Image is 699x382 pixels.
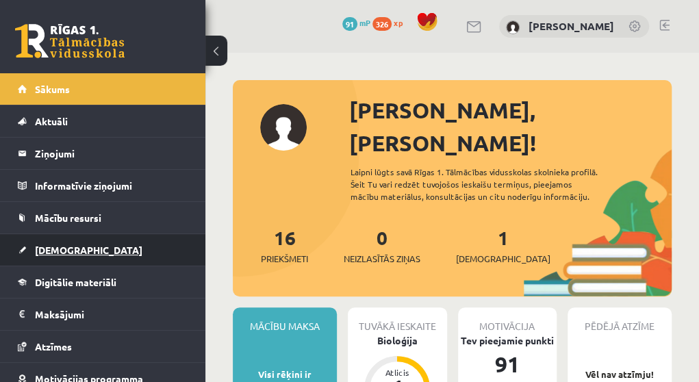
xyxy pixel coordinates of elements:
[348,307,446,333] div: Tuvākā ieskaite
[456,252,550,266] span: [DEMOGRAPHIC_DATA]
[342,17,357,31] span: 91
[35,115,68,127] span: Aktuāli
[394,17,403,28] span: xp
[18,298,188,330] a: Maksājumi
[372,17,409,28] a: 326 xp
[506,21,520,34] img: Rinalds Štromanis
[574,368,665,381] p: Vēl nav atzīmju!
[261,252,308,266] span: Priekšmeti
[35,340,72,353] span: Atzīmes
[344,252,420,266] span: Neizlasītās ziņas
[18,331,188,362] a: Atzīmes
[372,17,392,31] span: 326
[35,138,188,169] legend: Ziņojumi
[359,17,370,28] span: mP
[35,276,116,288] span: Digitālie materiāli
[18,138,188,169] a: Ziņojumi
[35,83,70,95] span: Sākums
[18,105,188,137] a: Aktuāli
[261,225,308,266] a: 16Priekšmeti
[18,266,188,298] a: Digitālie materiāli
[456,225,550,266] a: 1[DEMOGRAPHIC_DATA]
[342,17,370,28] a: 91 mP
[568,307,672,333] div: Pēdējā atzīme
[349,94,672,160] div: [PERSON_NAME], [PERSON_NAME]!
[458,348,557,381] div: 91
[18,202,188,233] a: Mācību resursi
[348,333,446,348] div: Bioloģija
[351,166,614,203] div: Laipni lūgts savā Rīgas 1. Tālmācības vidusskolas skolnieka profilā. Šeit Tu vari redzēt tuvojošo...
[18,73,188,105] a: Sākums
[35,298,188,330] legend: Maksājumi
[35,212,101,224] span: Mācību resursi
[18,234,188,266] a: [DEMOGRAPHIC_DATA]
[529,19,614,33] a: [PERSON_NAME]
[35,244,142,256] span: [DEMOGRAPHIC_DATA]
[18,170,188,201] a: Informatīvie ziņojumi
[458,307,557,333] div: Motivācija
[15,24,125,58] a: Rīgas 1. Tālmācības vidusskola
[458,333,557,348] div: Tev pieejamie punkti
[35,170,188,201] legend: Informatīvie ziņojumi
[233,307,337,333] div: Mācību maksa
[344,225,420,266] a: 0Neizlasītās ziņas
[377,368,418,377] div: Atlicis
